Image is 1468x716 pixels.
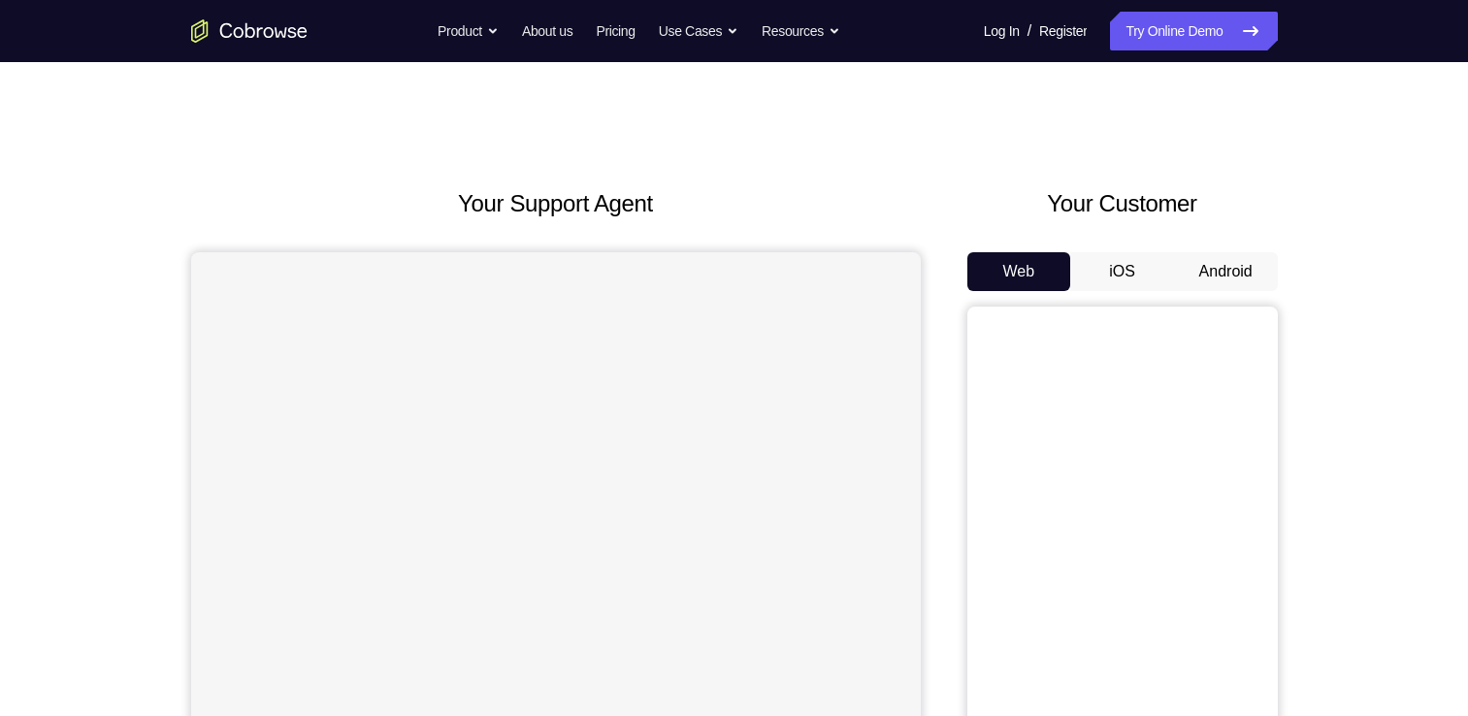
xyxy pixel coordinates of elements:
[438,12,499,50] button: Product
[967,186,1278,221] h2: Your Customer
[1039,12,1087,50] a: Register
[191,19,308,43] a: Go to the home page
[1110,12,1277,50] a: Try Online Demo
[1070,252,1174,291] button: iOS
[659,12,738,50] button: Use Cases
[191,186,921,221] h2: Your Support Agent
[1028,19,1031,43] span: /
[984,12,1020,50] a: Log In
[596,12,635,50] a: Pricing
[522,12,572,50] a: About us
[1174,252,1278,291] button: Android
[967,252,1071,291] button: Web
[762,12,840,50] button: Resources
